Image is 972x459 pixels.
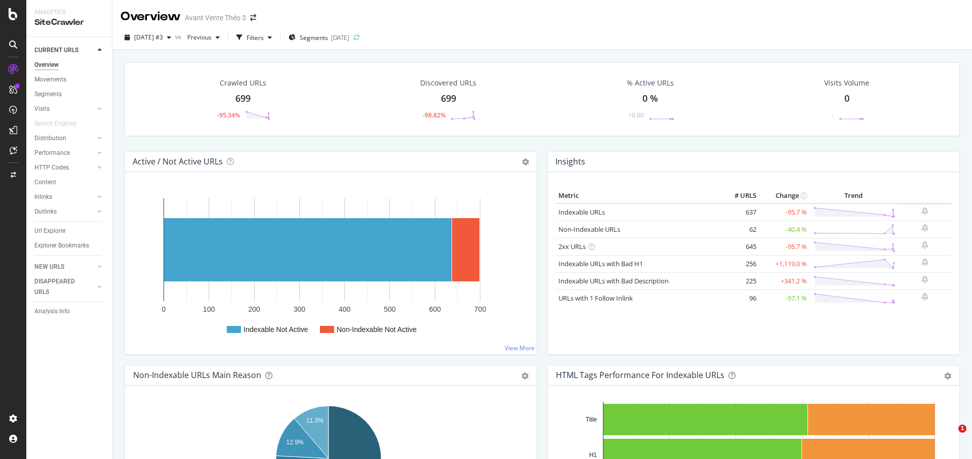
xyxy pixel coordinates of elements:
td: +341.2 % [759,272,809,289]
span: Segments [300,33,328,42]
td: -40.4 % [759,221,809,238]
td: -97.1 % [759,289,809,307]
a: Indexable URLs with Bad H1 [558,259,643,268]
div: Filters [247,33,264,42]
div: Overview [34,60,59,70]
div: Non-Indexable URLs Main Reason [133,370,261,380]
a: Overview [34,60,105,70]
div: bell-plus [921,258,928,266]
a: Search Engines [34,118,87,129]
td: 62 [718,221,759,238]
div: 699 [441,92,456,105]
div: Movements [34,74,66,85]
a: Visits [34,104,95,114]
span: Previous [183,33,212,41]
text: 12.9% [286,439,303,446]
th: Change [759,188,809,203]
div: Analytics [34,8,104,17]
div: Crawled URLs [220,78,266,88]
div: bell-plus [921,293,928,301]
th: # URLS [718,188,759,203]
a: Performance [34,148,95,158]
button: Filters [232,29,276,46]
div: A chart. [133,188,529,346]
div: Distribution [34,133,66,144]
div: Inlinks [34,192,52,202]
div: Analysis Info [34,306,70,317]
div: Performance [34,148,70,158]
span: 2025 Oct. 2nd #3 [134,33,163,41]
div: HTML Tags Performance for Indexable URLs [556,370,724,380]
h4: Active / Not Active URLs [133,155,223,169]
a: Indexable URLs with Bad Description [558,276,669,285]
a: Segments [34,89,105,100]
td: 637 [718,203,759,221]
text: H1 [589,451,597,458]
td: 96 [718,289,759,307]
div: HTTP Codes [34,162,69,173]
td: 645 [718,238,759,255]
td: 256 [718,255,759,272]
div: Explorer Bookmarks [34,240,89,251]
text: Title [586,416,597,423]
text: 100 [203,305,215,313]
i: Options [522,158,529,165]
div: Segments [34,89,62,100]
td: 225 [718,272,759,289]
div: bell-plus [921,207,928,215]
a: Outlinks [34,206,95,217]
a: DISAPPEARED URLS [34,276,95,298]
td: +1,119.0 % [759,255,809,272]
a: Indexable URLs [558,207,605,217]
div: % Active URLs [627,78,674,88]
text: 300 [294,305,306,313]
div: -98.82% [423,111,445,119]
text: 500 [384,305,396,313]
a: Content [34,177,105,188]
div: Visits [34,104,50,114]
div: Content [34,177,56,188]
a: Non-Indexable URLs [558,225,620,234]
span: 1 [958,425,966,433]
text: 200 [248,305,260,313]
div: CURRENT URLS [34,45,78,56]
div: arrow-right-arrow-left [250,14,256,21]
a: Inlinks [34,192,95,202]
a: CURRENT URLS [34,45,95,56]
text: 600 [429,305,441,313]
div: bell-plus [921,224,928,232]
div: SiteCrawler [34,17,104,28]
text: 0 [162,305,166,313]
div: Avant Vente Théo 3 [185,13,246,23]
div: [DATE] [331,33,349,42]
a: Analysis Info [34,306,105,317]
span: vs [175,32,183,41]
div: NEW URLS [34,262,64,272]
div: bell-plus [921,241,928,249]
th: Metric [556,188,718,203]
div: Discovered URLs [420,78,476,88]
a: Distribution [34,133,95,144]
button: Previous [183,29,224,46]
a: NEW URLS [34,262,95,272]
a: URLs with 1 Follow Inlink [558,294,633,303]
div: 0 [844,92,849,105]
text: 11.3% [306,417,323,424]
div: Url Explorer [34,226,66,236]
a: 2xx URLs [558,242,586,251]
div: gear [521,372,529,380]
a: View More [505,344,535,352]
div: DISAPPEARED URLS [34,276,86,298]
div: +0.00 [628,111,644,119]
a: HTTP Codes [34,162,95,173]
text: Non-Indexable Not Active [337,325,417,333]
iframe: Intercom live chat [938,425,962,449]
h4: Insights [555,155,585,169]
div: 699 [235,92,251,105]
div: Outlinks [34,206,57,217]
a: Url Explorer [34,226,105,236]
div: bell-plus [921,275,928,283]
div: Search Engines [34,118,76,129]
text: 400 [339,305,351,313]
button: Segments[DATE] [285,29,353,46]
